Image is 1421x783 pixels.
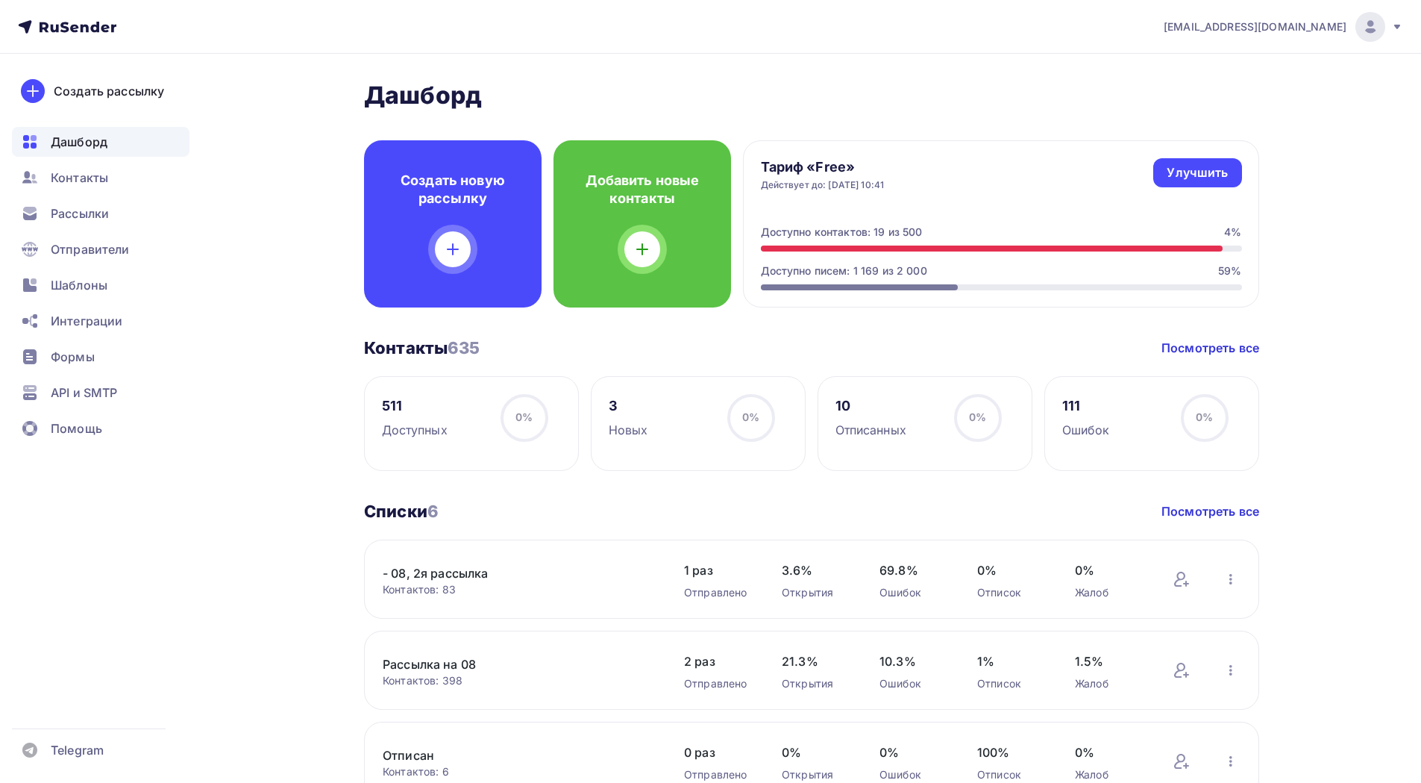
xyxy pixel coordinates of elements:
[1075,767,1143,782] div: Жалоб
[879,652,947,670] span: 10.3%
[835,397,906,415] div: 10
[383,673,654,688] div: Контактов: 398
[364,81,1259,110] h2: Дашборд
[1075,743,1143,761] span: 0%
[51,169,108,187] span: Контакты
[977,652,1045,670] span: 1%
[761,225,923,240] div: Доступно контактов: 19 из 500
[1062,421,1110,439] div: Ошибок
[1161,339,1259,357] a: Посмотреть все
[782,743,850,761] span: 0%
[1224,225,1241,240] div: 4%
[835,421,906,439] div: Отписанных
[684,676,752,691] div: Отправлено
[51,419,102,437] span: Помощь
[577,172,707,208] h4: Добавить новые контакты
[51,741,104,759] span: Telegram
[761,179,885,191] div: Действует до: [DATE] 10:41
[51,348,95,366] span: Формы
[12,234,189,264] a: Отправители
[879,585,947,600] div: Ошибок
[684,743,752,761] span: 0 раз
[977,561,1045,579] span: 0%
[684,652,752,670] span: 2 раз
[1075,676,1143,691] div: Жалоб
[382,397,448,415] div: 511
[383,764,654,779] div: Контактов: 6
[1167,164,1228,181] div: Улучшить
[1161,502,1259,520] a: Посмотреть все
[383,582,654,597] div: Контактов: 83
[977,767,1045,782] div: Отписок
[383,564,636,582] a: - 08, 2я рассылка
[382,421,448,439] div: Доступных
[879,676,947,691] div: Ошибок
[609,397,648,415] div: 3
[742,411,759,423] span: 0%
[879,767,947,782] div: Ошибок
[12,127,189,157] a: Дашборд
[782,652,850,670] span: 21.3%
[388,172,518,208] h4: Создать новую рассылку
[782,767,850,782] div: Открытия
[51,384,117,402] span: API и SMTP
[684,585,752,600] div: Отправлено
[879,561,947,579] span: 69.8%
[1075,561,1143,579] span: 0%
[51,276,107,294] span: Шаблоны
[684,561,752,579] span: 1 раз
[12,342,189,372] a: Формы
[782,676,850,691] div: Открытия
[51,312,122,330] span: Интеграции
[1075,652,1143,670] span: 1.5%
[1218,263,1241,278] div: 59%
[364,337,480,358] h3: Контакты
[1075,585,1143,600] div: Жалоб
[12,270,189,300] a: Шаблоны
[977,743,1045,761] span: 100%
[364,501,439,522] h3: Списки
[448,338,480,358] span: 635
[1164,19,1346,34] span: [EMAIL_ADDRESS][DOMAIN_NAME]
[977,585,1045,600] div: Отписок
[969,411,986,423] span: 0%
[1164,12,1403,42] a: [EMAIL_ADDRESS][DOMAIN_NAME]
[782,585,850,600] div: Открытия
[879,743,947,761] span: 0%
[684,767,752,782] div: Отправлено
[515,411,533,423] span: 0%
[51,133,107,151] span: Дашборд
[51,205,109,222] span: Рассылки
[383,655,636,673] a: Рассылка на 08
[51,240,130,258] span: Отправители
[782,561,850,579] span: 3.6%
[54,82,164,100] div: Создать рассылку
[383,746,636,764] a: Отписан
[609,421,648,439] div: Новых
[427,502,439,521] span: 6
[761,158,885,176] h4: Тариф «Free»
[977,676,1045,691] div: Отписок
[12,199,189,228] a: Рассылки
[1196,411,1213,423] span: 0%
[12,163,189,193] a: Контакты
[1062,397,1110,415] div: 111
[761,263,927,278] div: Доступно писем: 1 169 из 2 000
